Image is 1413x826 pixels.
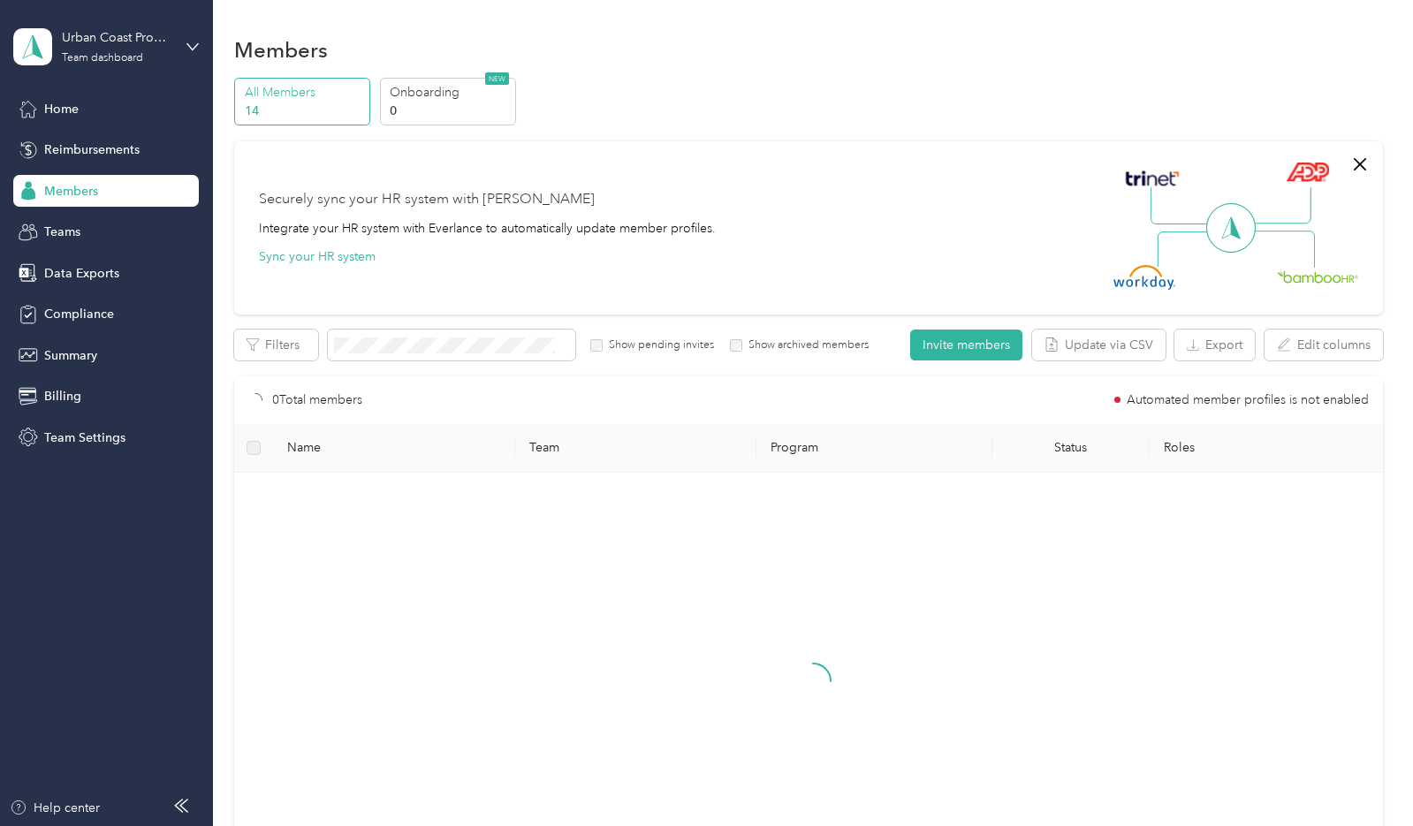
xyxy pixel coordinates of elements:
span: Teams [44,223,80,241]
div: Securely sync your HR system with [PERSON_NAME] [259,189,595,210]
span: Data Exports [44,264,119,283]
div: Urban Coast Properties, Inc. [62,28,172,47]
button: Sync your HR system [259,247,376,266]
img: Line Left Up [1151,187,1212,225]
span: Name [287,440,501,455]
img: Line Left Down [1157,231,1219,267]
p: Onboarding [390,83,510,102]
button: Help center [10,799,100,817]
p: 14 [245,102,365,120]
h1: Members [234,41,328,59]
p: All Members [245,83,365,102]
span: Team Settings [44,428,125,447]
img: Workday [1113,265,1175,290]
img: ADP [1286,162,1329,182]
span: Automated member profiles is not enabled [1127,394,1369,406]
th: Program [756,424,992,473]
th: Status [992,424,1150,473]
span: Summary [44,346,97,365]
img: Trinet [1121,166,1183,191]
span: Billing [44,387,81,405]
label: Show pending invites [603,337,714,353]
span: Home [44,100,79,118]
span: Members [44,182,98,201]
th: Roles [1150,424,1392,473]
button: Invite members [910,330,1022,360]
label: Show archived members [742,337,869,353]
span: Reimbursements [44,140,140,159]
span: NEW [485,72,509,85]
div: Team dashboard [62,53,143,64]
button: Export [1174,330,1255,360]
th: Team [515,424,757,473]
div: Integrate your HR system with Everlance to automatically update member profiles. [259,219,716,238]
img: Line Right Down [1253,231,1315,269]
p: 0 [390,102,510,120]
button: Filters [234,330,318,360]
th: Name [273,424,515,473]
img: BambooHR [1277,270,1358,283]
button: Edit columns [1265,330,1383,360]
iframe: Everlance-gr Chat Button Frame [1314,727,1413,826]
span: Compliance [44,305,114,323]
button: Update via CSV [1032,330,1166,360]
img: Line Right Up [1250,187,1311,224]
p: 0 Total members [272,390,362,410]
